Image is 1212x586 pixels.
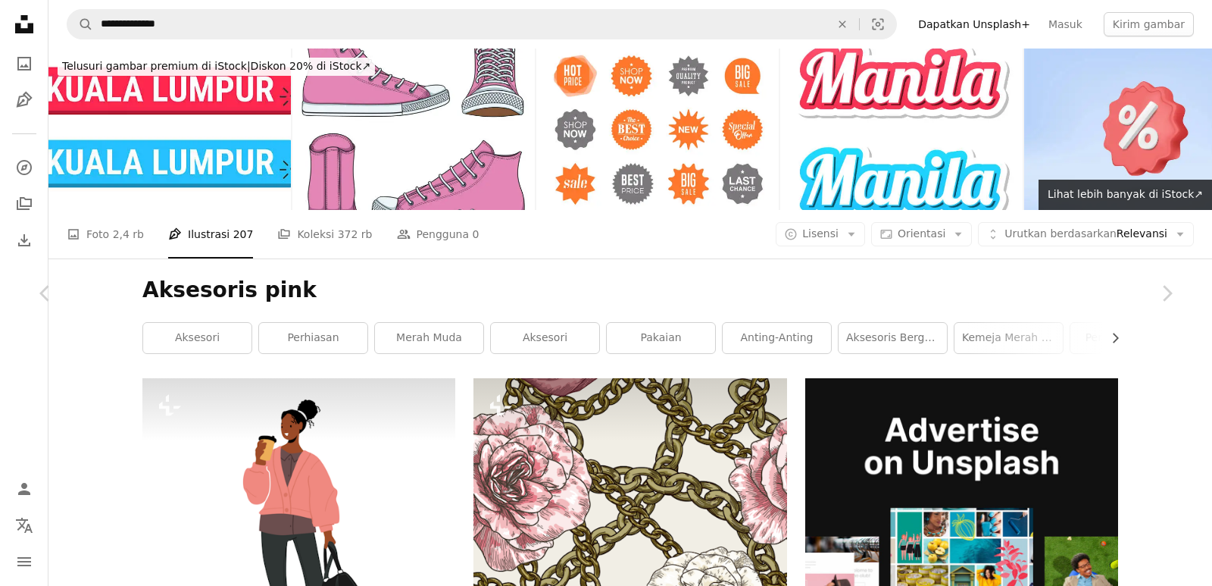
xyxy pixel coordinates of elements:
a: pakaian [607,323,715,353]
a: Lihat lebih banyak di iStock↗ [1039,180,1212,210]
a: perhiasan ema [1070,323,1179,353]
button: Bahasa [9,510,39,541]
button: Lisensi [776,222,865,246]
span: Orientasi [898,227,945,240]
a: Koleksi [9,189,39,219]
a: Masuk [1039,12,1092,36]
a: anting-anting [723,323,831,353]
span: Lisensi [802,227,839,240]
button: Kirim gambar [1104,12,1194,36]
span: Diskon 20% di iStock ↗ [62,60,370,72]
button: Orientasi [871,222,972,246]
img: Seperangkat ilustrasi dengan sepatu kets merah muda. Objek vektor terisolasi. [292,49,535,210]
a: Koleksi 372 rb [277,210,372,259]
button: Hapus [826,10,859,39]
a: Jelajahi [9,152,39,183]
a: aksesoris bergaya [839,323,947,353]
button: Pencarian di Unsplash [67,10,93,39]
a: Pengguna 0 [397,210,479,259]
span: 372 rb [338,226,373,243]
span: Urutkan berdasarkan [1004,227,1117,240]
span: 2,4 rb [113,226,144,243]
a: Telusuri gambar premium di iStock|Diskon 20% di iStock↗ [48,49,384,85]
a: Ilustrasi [9,85,39,115]
a: aksesori [491,323,599,353]
a: Masuk/Daftar [9,474,39,504]
span: Lihat lebih banyak di iStock ↗ [1048,188,1203,200]
a: Foto 2,4 rb [67,210,144,259]
a: Berikutnya [1121,221,1212,366]
a: merah muda [375,323,483,353]
button: Pencarian visual [860,10,896,39]
a: Pola rantai barok vintage retro akhir 80-an awal 90-an yang mewah dengan mawar poofy. [473,528,786,541]
span: 0 [473,226,479,243]
a: Dapatkan Unsplash+ [909,12,1039,36]
img: Sales, Marketing Bursts and Badges [536,49,779,210]
a: Aksesori [143,323,251,353]
img: Manila - Teks 3D dengan latar belakang merah dan biru di atas putih [780,49,1023,210]
form: Temuka visual di seluruh situs [67,9,897,39]
span: Relevansi [1004,227,1167,242]
a: Foto [9,49,39,79]
button: gulir daftar ke kanan [1101,323,1118,353]
span: Telusuri gambar premium di iStock | [62,60,251,72]
img: Kuala Lumpur - Tombol merah dan biru dengan kursor pada latar belakang putih [48,49,291,210]
button: Urutkan berdasarkanRelevansi [978,222,1194,246]
button: Menu [9,547,39,577]
a: kemeja merah muda [954,323,1063,353]
a: Gadis Afrika Bergaya dengan Kopi dan Tas Tangan Mengenakan Pakaian Trendi untuk Musim Gugur. Tren... [142,528,455,541]
h1: Aksesoris pink [142,277,1118,304]
a: Perhiasan [259,323,367,353]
